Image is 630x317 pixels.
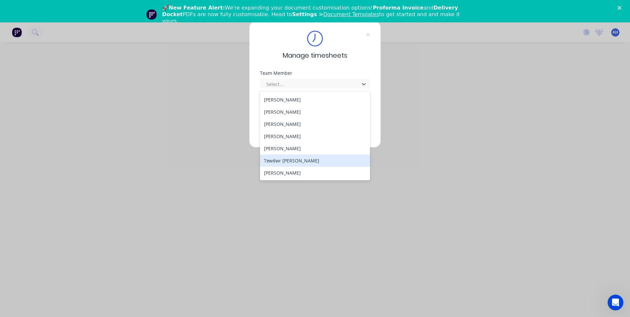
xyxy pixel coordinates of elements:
div: Close [617,6,624,10]
div: [PERSON_NAME] [260,118,370,130]
b: New Feature Alert: [169,5,225,11]
div: [PERSON_NAME] [260,130,370,142]
b: Proforma Invoice [373,5,423,11]
div: Team Member [260,71,370,75]
div: [PERSON_NAME] [260,142,370,155]
div: [PERSON_NAME] [260,94,370,106]
b: Settings > [292,11,379,17]
iframe: Intercom live chat [608,295,623,310]
img: Profile image for Team [146,9,157,20]
div: [PERSON_NAME] [260,167,370,179]
div: Tewdwr [PERSON_NAME] [260,155,370,167]
a: Document Templates [323,11,379,17]
span: Manage timesheets [283,50,347,60]
b: Delivery Docket [162,5,458,17]
div: [PERSON_NAME] [260,106,370,118]
div: 🚀 We're expanding your document customisation options! and PDFs are now fully customisable. Head ... [162,5,473,24]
